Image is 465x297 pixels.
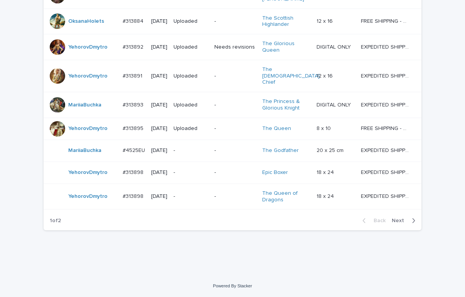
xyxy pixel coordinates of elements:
[151,169,167,176] p: [DATE]
[44,34,421,60] tr: YehorovDmytro #313892#313892 [DATE]UploadedNeeds revisionsThe Glorious Queen DIGITAL ONLYDIGITAL ...
[123,100,145,108] p: #313893
[214,169,256,176] p: -
[123,124,145,132] p: #313895
[123,42,145,51] p: #313892
[151,18,167,25] p: [DATE]
[44,60,421,92] tr: YehorovDmytro #313891#313891 [DATE]Uploaded-The [DEMOGRAPHIC_DATA] Chief 12 x 1612 x 16 EXPEDITED...
[214,18,256,25] p: -
[44,211,67,230] p: 1 of 2
[361,192,411,200] p: EXPEDITED SHIPPING - preview in 1 business day; delivery up to 5 business days after your approval.
[317,42,352,51] p: DIGITAL ONLY
[68,73,108,79] a: YehorovDmytro
[361,42,411,51] p: EXPEDITED SHIPPING - preview in 1 business day; delivery up to 5 business days after your approval.
[174,125,208,132] p: Uploaded
[44,184,421,209] tr: YehorovDmytro #313898#313898 [DATE]--The Queen of Dragons 18 x 2418 x 24 EXPEDITED SHIPPING - pre...
[68,102,101,108] a: MariiaBuchka
[174,102,208,108] p: Uploaded
[392,218,409,223] span: Next
[151,125,167,132] p: [DATE]
[361,100,411,108] p: EXPEDITED SHIPPING - preview in 1 business day; delivery up to 5 business days after your approval.
[262,125,291,132] a: The Queen
[369,218,386,223] span: Back
[151,193,167,200] p: [DATE]
[317,100,352,108] p: DIGITAL ONLY
[262,169,288,176] a: Epic Boxer
[317,17,334,25] p: 12 x 16
[361,146,411,154] p: EXPEDITED SHIPPING - preview in 1-2 business day; delivery up to 5 days after your approval
[213,283,252,288] a: Powered By Stacker
[317,146,345,154] p: 20 x 25 cm
[262,40,310,54] a: The Glorious Queen
[262,66,320,86] a: The [DEMOGRAPHIC_DATA] Chief
[317,124,332,132] p: 8 x 10
[262,190,310,203] a: The Queen of Dragons
[214,193,256,200] p: -
[68,193,108,200] a: YehorovDmytro
[174,44,208,51] p: Uploaded
[214,125,256,132] p: -
[262,147,299,154] a: The Godfather
[174,169,208,176] p: -
[174,18,208,25] p: Uploaded
[123,168,145,176] p: #313898
[123,71,144,79] p: #313891
[361,17,411,25] p: FREE SHIPPING - preview in 1-2 business days, after your approval delivery will take 5-10 b.d.
[317,192,335,200] p: 18 x 24
[214,147,256,154] p: -
[151,147,167,154] p: [DATE]
[361,168,411,176] p: EXPEDITED SHIPPING - preview in 1 business day; delivery up to 5 business days after your approval.
[356,217,389,224] button: Back
[317,168,335,176] p: 18 x 24
[68,44,108,51] a: YehorovDmytro
[174,73,208,79] p: Uploaded
[68,147,101,154] a: MariiaBuchka
[44,118,421,140] tr: YehorovDmytro #313895#313895 [DATE]Uploaded-The Queen 8 x 108 x 10 FREE SHIPPING - preview in 1-2...
[361,124,411,132] p: FREE SHIPPING - preview in 1-2 business days, after your approval delivery will take 5-10 b.d.
[214,102,256,108] p: -
[44,140,421,162] tr: MariiaBuchka #4525EU#4525EU [DATE]--The Godfather 20 x 25 cm20 x 25 cm EXPEDITED SHIPPING - previ...
[389,217,421,224] button: Next
[262,98,310,111] a: The Princess & Glorious Knight
[174,147,208,154] p: -
[174,193,208,200] p: -
[123,17,145,25] p: #313884
[151,44,167,51] p: [DATE]
[361,71,411,79] p: EXPEDITED SHIPPING - preview in 1 business day; delivery up to 5 business days after your approval.
[317,71,334,79] p: 12 x 16
[214,44,256,51] p: Needs revisions
[262,15,310,28] a: The Scottish Highlander
[151,73,167,79] p: [DATE]
[44,8,421,34] tr: OksanaHolets #313884#313884 [DATE]Uploaded-The Scottish Highlander 12 x 1612 x 16 FREE SHIPPING -...
[44,162,421,184] tr: YehorovDmytro #313898#313898 [DATE]--Epic Boxer 18 x 2418 x 24 EXPEDITED SHIPPING - preview in 1 ...
[68,125,108,132] a: YehorovDmytro
[123,192,145,200] p: #313898
[151,102,167,108] p: [DATE]
[68,169,108,176] a: YehorovDmytro
[68,18,104,25] a: OksanaHolets
[214,73,256,79] p: -
[44,92,421,118] tr: MariiaBuchka #313893#313893 [DATE]Uploaded-The Princess & Glorious Knight DIGITAL ONLYDIGITAL ONL...
[123,146,147,154] p: #4525EU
